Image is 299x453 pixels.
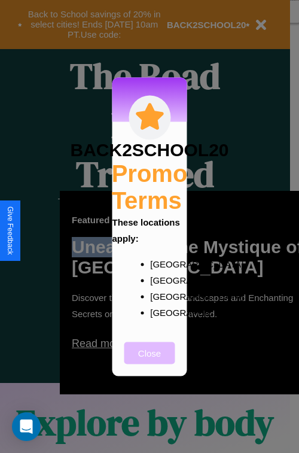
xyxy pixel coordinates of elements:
[150,304,173,320] p: [GEOGRAPHIC_DATA]
[150,272,173,288] p: [GEOGRAPHIC_DATA]
[124,342,175,364] button: Close
[112,160,188,214] h2: Promo Terms
[112,217,180,243] b: These locations apply:
[150,256,173,272] p: [GEOGRAPHIC_DATA]
[6,206,14,255] div: Give Feedback
[70,139,228,160] h3: BACK2SCHOOL20
[12,412,41,441] div: Open Intercom Messenger
[150,288,173,304] p: [GEOGRAPHIC_DATA]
